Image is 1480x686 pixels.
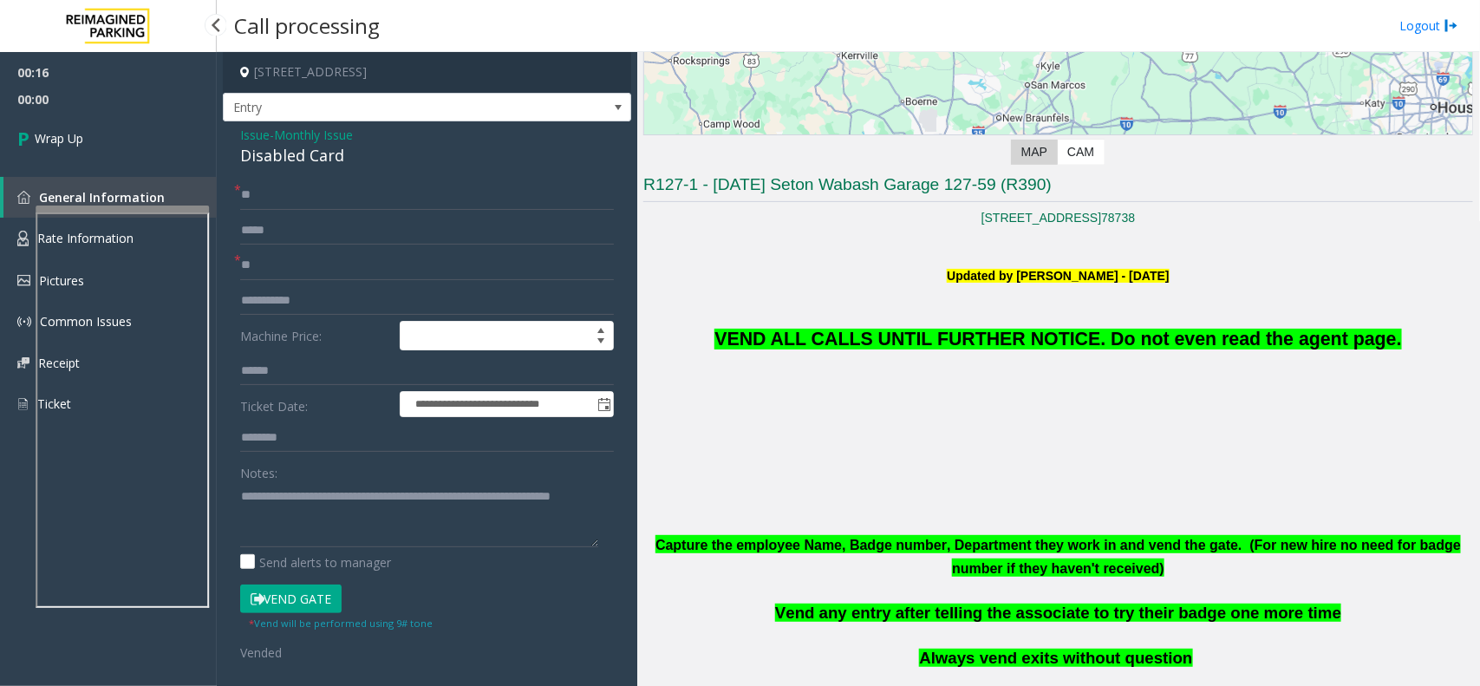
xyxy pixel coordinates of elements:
img: 'icon' [17,191,30,204]
span: Vend any entry after telling the associate to try their badge one more time [775,604,1341,622]
span: Capture the employee Name, Badge number, Department they work in and vend the gate. (For new hire... [655,538,1461,576]
a: 78738 [1101,211,1135,225]
span: Vended [240,644,282,661]
span: Issue [240,126,270,144]
span: Wrap Up [35,129,83,147]
span: VEND ALL CALLS UNTIL FURTHER NOTICE. Do not even read the agent page. [714,329,1401,350]
img: logout [1444,16,1458,35]
span: General Information [39,189,165,206]
span: Toggle popup [594,392,613,416]
h3: R127-1 - [DATE] Seton Wabash Garage 127-59 (R390) [643,173,1473,202]
label: Send alerts to manager [240,553,391,572]
small: Vend will be performed using 9# tone [249,617,433,630]
label: Ticket Date: [236,391,395,417]
img: 'icon' [17,315,31,329]
img: 'icon' [17,231,29,246]
a: Logout [1399,16,1458,35]
a: General Information [3,177,217,218]
img: 'icon' [17,396,29,412]
span: Always vend exits without question [919,649,1192,667]
button: Vend Gate [240,585,342,614]
font: Updated by [PERSON_NAME] - [DATE] [947,269,1169,283]
img: 'icon' [17,275,30,286]
span: Monthly Issue [274,126,353,144]
label: Map [1011,140,1058,165]
a: [STREET_ADDRESS] [981,211,1101,225]
h3: Call processing [225,4,388,47]
span: - [270,127,353,143]
span: Increase value [589,322,613,336]
label: Notes: [240,458,277,482]
img: 'icon' [17,357,29,369]
div: Disabled Card [240,144,614,167]
h4: [STREET_ADDRESS] [223,52,631,93]
span: Decrease value [589,336,613,350]
span: Entry [224,94,549,121]
label: CAM [1057,140,1105,165]
label: Machine Price: [236,321,395,350]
